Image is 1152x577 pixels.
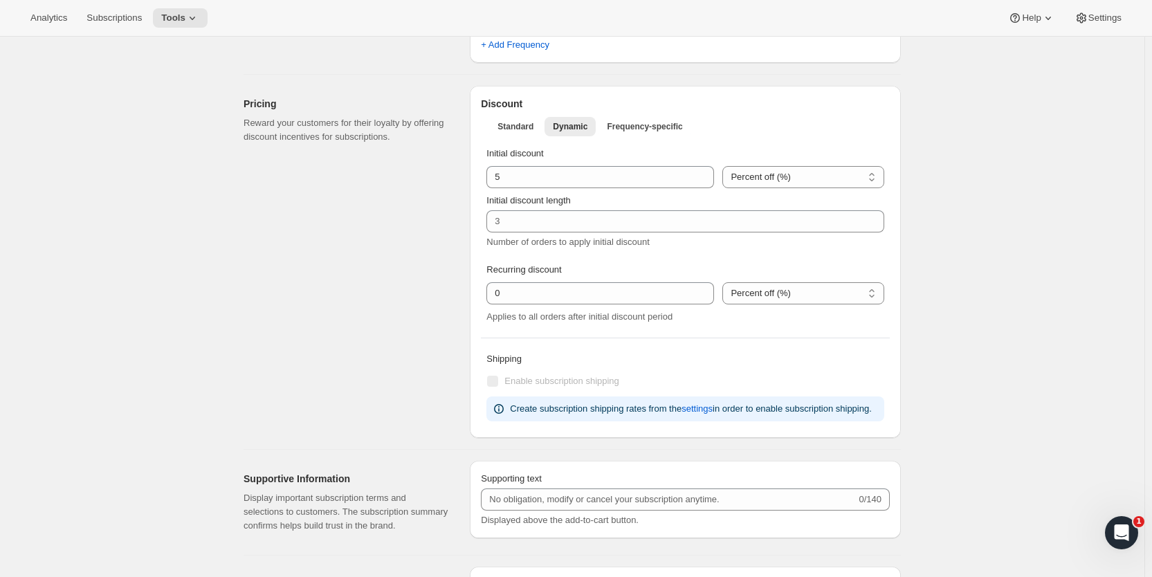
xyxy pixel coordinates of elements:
[682,402,713,416] span: settings
[1105,516,1138,549] iframe: Intercom live chat
[78,8,150,28] button: Subscriptions
[607,121,682,132] span: Frequency-specific
[481,97,890,111] h2: Discount
[1000,8,1063,28] button: Help
[1022,12,1041,24] span: Help
[486,166,693,188] input: 10
[244,97,448,111] h2: Pricing
[486,263,884,277] p: Recurring discount
[486,310,884,324] div: Applies to all orders after initial discount period
[473,34,558,56] button: + Add Frequency
[153,8,208,28] button: Tools
[497,121,533,132] span: Standard
[481,488,856,511] input: No obligation, modify or cancel your subscription anytime.
[481,473,541,484] span: Supporting text
[510,403,871,414] span: Create subscription shipping rates from the in order to enable subscription shipping.
[1066,8,1130,28] button: Settings
[504,376,619,386] span: Enable subscription shipping
[486,237,650,247] span: Number of orders to apply initial discount
[244,491,448,533] p: Display important subscription terms and selections to customers. The subscription summary confir...
[30,12,67,24] span: Analytics
[1088,12,1122,24] span: Settings
[481,515,639,525] span: Displayed above the add-to-cart button.
[486,147,884,161] p: Initial discount
[244,116,448,144] p: Reward your customers for their loyalty by offering discount incentives for subscriptions.
[486,195,570,205] span: Initial discount length
[161,12,185,24] span: Tools
[481,38,549,52] span: + Add Frequency
[553,121,587,132] span: Dynamic
[22,8,75,28] button: Analytics
[673,398,721,420] button: settings
[244,472,448,486] h2: Supportive Information
[486,282,693,304] input: 10
[486,210,863,232] input: 3
[86,12,142,24] span: Subscriptions
[1133,516,1144,527] span: 1
[486,352,884,366] p: Shipping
